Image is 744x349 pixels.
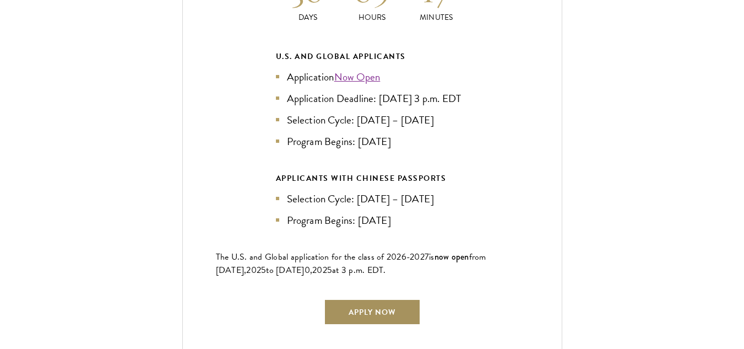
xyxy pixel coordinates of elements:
li: Program Begins: [DATE] [276,133,469,149]
span: The U.S. and Global application for the class of 202 [216,250,401,264]
span: from [DATE], [216,250,486,277]
span: 5 [261,264,266,277]
span: 0 [305,264,310,277]
span: at 3 p.m. EDT. [332,264,386,277]
span: 6 [401,250,406,264]
li: Program Begins: [DATE] [276,212,469,228]
div: APPLICANTS WITH CHINESE PASSPORTS [276,171,469,185]
p: Hours [340,12,404,23]
li: Selection Cycle: [DATE] – [DATE] [276,112,469,128]
span: , [310,264,312,277]
li: Application [276,69,469,85]
li: Application Deadline: [DATE] 3 p.m. EDT [276,90,469,106]
p: Minutes [404,12,469,23]
span: 202 [246,264,261,277]
span: 202 [312,264,327,277]
a: Apply Now [324,299,421,325]
span: -202 [406,250,425,264]
div: U.S. and Global Applicants [276,50,469,63]
li: Selection Cycle: [DATE] – [DATE] [276,191,469,207]
span: to [DATE] [266,264,304,277]
a: Now Open [334,69,381,85]
span: is [429,250,435,264]
span: 7 [425,250,429,264]
p: Days [276,12,340,23]
span: 5 [327,264,332,277]
span: now open [435,250,469,263]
